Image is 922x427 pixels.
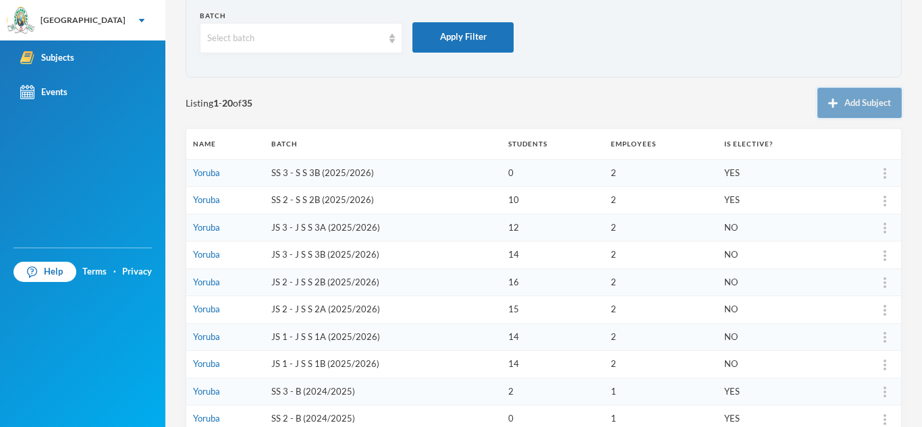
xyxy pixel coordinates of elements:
[200,11,402,21] div: Batch
[884,250,886,261] img: more_vert
[20,85,67,99] div: Events
[884,414,886,425] img: more_vert
[193,331,220,342] a: Yoruba
[717,187,838,215] td: YES
[265,296,501,324] td: JS 2 - J S S 2A (2025/2026)
[501,296,603,324] td: 15
[242,97,252,109] b: 35
[501,241,603,269] td: 14
[717,296,838,324] td: NO
[412,22,514,53] button: Apply Filter
[193,386,220,397] a: Yoruba
[501,351,603,378] td: 14
[717,241,838,269] td: NO
[213,97,219,109] b: 1
[884,196,886,206] img: more_vert
[122,265,152,279] a: Privacy
[265,214,501,241] td: JS 3 - J S S 3A (2025/2026)
[265,187,501,215] td: SS 2 - S S 2B (2025/2026)
[186,129,265,159] th: Name
[604,296,718,324] td: 2
[604,351,718,378] td: 2
[193,194,220,205] a: Yoruba
[501,159,603,187] td: 0
[717,129,838,159] th: Is Elective?
[193,413,220,424] a: Yoruba
[265,378,501,405] td: SS 3 - B (2024/2025)
[193,358,220,369] a: Yoruba
[82,265,107,279] a: Terms
[717,351,838,378] td: NO
[193,167,220,178] a: Yoruba
[7,7,34,34] img: logo
[884,387,886,397] img: more_vert
[265,323,501,351] td: JS 1 - J S S 1A (2025/2026)
[884,360,886,370] img: more_vert
[717,159,838,187] td: YES
[884,332,886,343] img: more_vert
[604,129,718,159] th: Employees
[193,277,220,287] a: Yoruba
[265,241,501,269] td: JS 3 - J S S 3B (2025/2026)
[884,223,886,233] img: more_vert
[884,305,886,316] img: more_vert
[113,265,116,279] div: ·
[604,268,718,296] td: 2
[20,51,74,65] div: Subjects
[884,168,886,179] img: more_vert
[717,378,838,405] td: YES
[501,268,603,296] td: 16
[501,187,603,215] td: 10
[501,378,603,405] td: 2
[40,14,126,26] div: [GEOGRAPHIC_DATA]
[501,129,603,159] th: Students
[817,88,902,118] button: Add Subject
[604,241,718,269] td: 2
[13,262,76,282] a: Help
[604,187,718,215] td: 2
[884,277,886,288] img: more_vert
[193,304,220,314] a: Yoruba
[717,268,838,296] td: NO
[717,323,838,351] td: NO
[604,159,718,187] td: 2
[604,378,718,405] td: 1
[193,249,220,260] a: Yoruba
[186,96,252,110] span: Listing - of
[207,32,383,45] div: Select batch
[265,351,501,378] td: JS 1 - J S S 1B (2025/2026)
[717,214,838,241] td: NO
[604,214,718,241] td: 2
[501,214,603,241] td: 12
[501,323,603,351] td: 14
[265,268,501,296] td: JS 2 - J S S 2B (2025/2026)
[222,97,233,109] b: 20
[265,129,501,159] th: Batch
[265,159,501,187] td: SS 3 - S S 3B (2025/2026)
[604,323,718,351] td: 2
[193,222,220,233] a: Yoruba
